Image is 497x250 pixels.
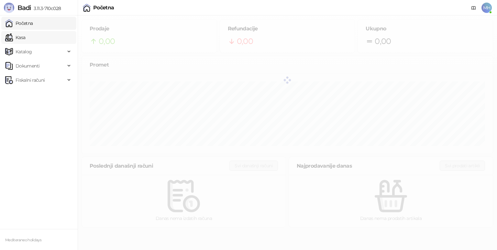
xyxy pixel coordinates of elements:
span: Fiskalni računi [16,74,45,87]
span: MH [481,3,492,13]
span: Dokumenti [16,59,39,72]
a: Početna [5,17,33,30]
a: Kasa [5,31,25,44]
span: Katalog [16,45,32,58]
a: Dokumentacija [469,3,479,13]
span: Badi [17,4,31,12]
div: Početna [93,5,114,10]
img: Logo [4,3,14,13]
small: Mediteraneo holidays [5,238,41,242]
span: 3.11.3-710c028 [31,5,61,11]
